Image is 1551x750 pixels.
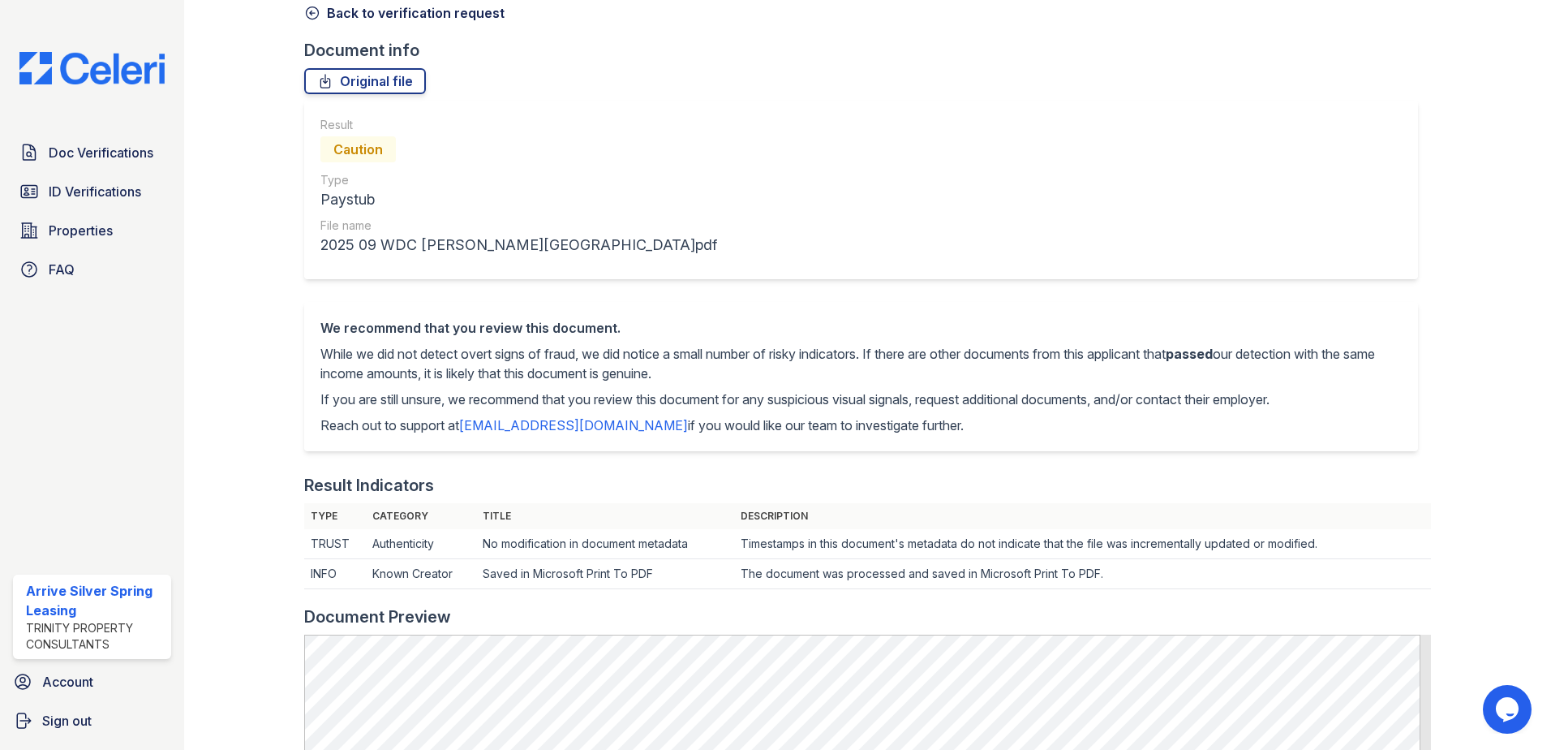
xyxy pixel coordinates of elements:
a: Account [6,666,178,698]
a: Sign out [6,705,178,737]
td: Timestamps in this document's metadata do not indicate that the file was incrementally updated or... [734,529,1431,559]
div: Paystub [320,188,717,211]
span: Doc Verifications [49,143,153,162]
a: FAQ [13,253,171,286]
a: ID Verifications [13,175,171,208]
th: Title [476,503,734,529]
div: Result Indicators [304,474,434,497]
td: INFO [304,559,366,589]
a: Doc Verifications [13,136,171,169]
th: Category [366,503,476,529]
div: Arrive Silver Spring Leasing [26,581,165,620]
span: passed [1166,346,1213,362]
th: Type [304,503,366,529]
div: Type [320,172,717,188]
span: Properties [49,221,113,240]
a: [EMAIL_ADDRESS][DOMAIN_NAME] [459,417,688,433]
div: 2025 09 WDC [PERSON_NAME][GEOGRAPHIC_DATA]pdf [320,234,717,256]
iframe: chat widget [1483,685,1535,734]
div: Trinity Property Consultants [26,620,165,653]
th: Description [734,503,1431,529]
p: Reach out to support at if you would like our team to investigate further. [320,416,1402,435]
div: Document Preview [304,606,451,628]
a: Original file [304,68,426,94]
p: While we did not detect overt signs of fraud, we did notice a small number of risky indicators. I... [320,344,1402,383]
a: Back to verification request [304,3,505,23]
td: Known Creator [366,559,476,589]
div: Document info [304,39,1431,62]
div: Caution [320,136,396,162]
span: Sign out [42,711,92,731]
td: TRUST [304,529,366,559]
td: No modification in document metadata [476,529,734,559]
td: Authenticity [366,529,476,559]
div: Result [320,117,717,133]
span: Account [42,672,93,692]
span: FAQ [49,260,75,279]
span: ID Verifications [49,182,141,201]
p: If you are still unsure, we recommend that you review this document for any suspicious visual sig... [320,390,1402,409]
a: Properties [13,214,171,247]
div: We recommend that you review this document. [320,318,1402,338]
div: File name [320,218,717,234]
td: The document was processed and saved in Microsoft Print To PDF. [734,559,1431,589]
img: CE_Logo_Blue-a8612792a0a2168367f1c8372b55b34899dd931a85d93a1a3d3e32e68fde9ad4.png [6,52,178,84]
td: Saved in Microsoft Print To PDF [476,559,734,589]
